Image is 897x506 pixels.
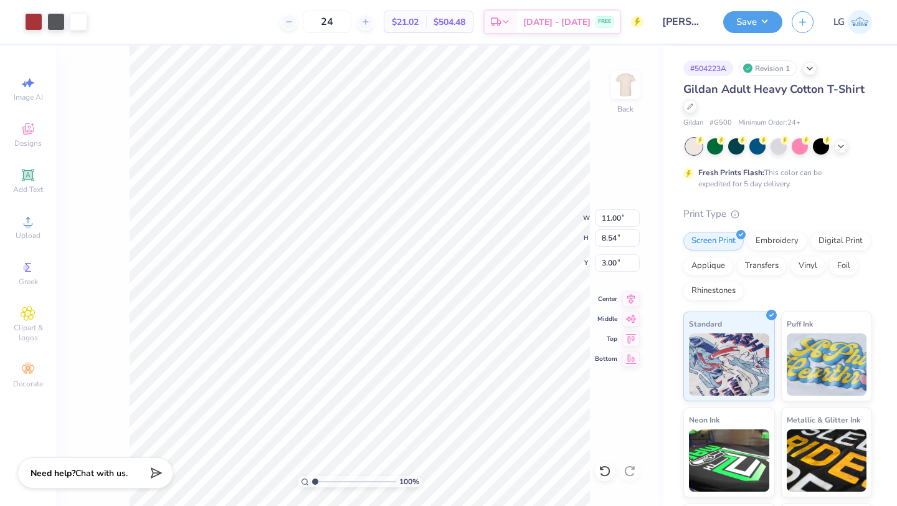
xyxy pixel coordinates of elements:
[14,138,42,148] span: Designs
[689,429,769,492] img: Neon Ink
[613,72,638,97] img: Back
[683,118,703,128] span: Gildan
[683,257,733,275] div: Applique
[787,317,813,330] span: Puff Ink
[434,16,465,29] span: $504.48
[689,333,769,396] img: Standard
[303,11,351,33] input: – –
[595,335,617,343] span: Top
[6,323,50,343] span: Clipart & logos
[829,257,858,275] div: Foil
[14,92,43,102] span: Image AI
[683,207,872,221] div: Print Type
[739,60,797,76] div: Revision 1
[689,413,719,426] span: Neon Ink
[31,467,75,479] strong: Need help?
[683,60,733,76] div: # 504223A
[747,232,807,251] div: Embroidery
[848,10,872,34] img: Lijo George
[698,167,852,189] div: This color can be expedited for 5 day delivery.
[595,315,617,323] span: Middle
[810,232,871,251] div: Digital Print
[787,429,867,492] img: Metallic & Glitter Ink
[75,467,128,479] span: Chat with us.
[392,16,419,29] span: $21.02
[738,118,800,128] span: Minimum Order: 24 +
[595,295,617,303] span: Center
[787,333,867,396] img: Puff Ink
[833,10,872,34] a: LG
[16,231,40,241] span: Upload
[723,11,782,33] button: Save
[617,103,634,115] div: Back
[683,282,744,300] div: Rhinestones
[683,232,744,251] div: Screen Print
[689,317,722,330] span: Standard
[595,355,617,363] span: Bottom
[653,9,714,34] input: Untitled Design
[790,257,825,275] div: Vinyl
[710,118,732,128] span: # G500
[13,184,43,194] span: Add Text
[19,277,38,287] span: Greek
[737,257,787,275] div: Transfers
[683,82,865,97] span: Gildan Adult Heavy Cotton T-Shirt
[833,15,845,29] span: LG
[787,413,860,426] span: Metallic & Glitter Ink
[598,17,611,26] span: FREE
[13,379,43,389] span: Decorate
[399,476,419,487] span: 100 %
[523,16,591,29] span: [DATE] - [DATE]
[698,168,764,178] strong: Fresh Prints Flash:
